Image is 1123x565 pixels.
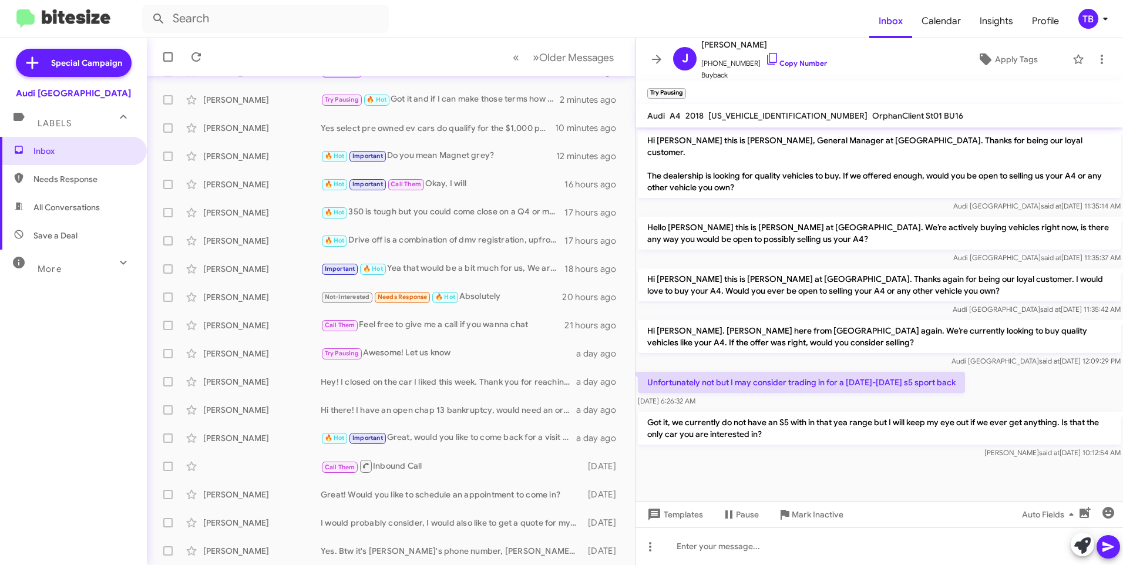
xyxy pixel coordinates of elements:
[736,504,759,525] span: Pause
[321,318,564,332] div: Feel free to give me a call if you wanna chat
[321,122,555,134] div: Yes select pre owned ev cars do qualify for the $1,000 promo are you able to come in this weekend?
[325,434,345,442] span: 🔥 Hot
[647,88,686,99] small: Try Pausing
[321,262,564,275] div: Yea that would be a bit much for us, We are probably somewhere in the 5k range.
[638,130,1121,198] p: Hi [PERSON_NAME] this is [PERSON_NAME], General Manager at [GEOGRAPHIC_DATA]. Thanks for being ou...
[367,96,386,103] span: 🔥 Hot
[1013,504,1088,525] button: Auto Fields
[33,201,100,213] span: All Conversations
[645,504,703,525] span: Templates
[16,88,131,99] div: Audi [GEOGRAPHIC_DATA]
[203,263,321,275] div: [PERSON_NAME]
[576,432,626,444] div: a day ago
[16,49,132,77] a: Special Campaign
[203,517,321,529] div: [PERSON_NAME]
[203,179,321,190] div: [PERSON_NAME]
[203,94,321,106] div: [PERSON_NAME]
[670,110,681,121] span: A4
[325,463,355,471] span: Call Them
[638,412,1121,445] p: Got it, we currently do not have an S5 with in that yea range but I will keep my eye out if we ev...
[564,207,626,218] div: 17 hours ago
[325,96,359,103] span: Try Pausing
[564,263,626,275] div: 18 hours ago
[970,4,1023,38] a: Insights
[203,291,321,303] div: [PERSON_NAME]
[352,180,383,188] span: Important
[391,180,421,188] span: Call Them
[321,206,564,219] div: 350 is tough but you could come close on a Q4 or maybe even a A3
[33,173,133,185] span: Needs Response
[1039,357,1060,365] span: said at
[1023,4,1068,38] a: Profile
[647,110,665,121] span: Audi
[583,460,626,472] div: [DATE]
[708,110,868,121] span: [US_VEHICLE_IDENTIFICATION_NUMBER]
[526,45,621,69] button: Next
[1078,9,1098,29] div: TB
[325,152,345,160] span: 🔥 Hot
[203,122,321,134] div: [PERSON_NAME]
[325,349,359,357] span: Try Pausing
[321,431,576,445] div: Great, would you like to come back for a visit so we can go over numbers and options?
[768,504,853,525] button: Mark Inactive
[953,201,1121,210] span: Audi [GEOGRAPHIC_DATA] [DATE] 11:35:14 AM
[435,293,455,301] span: 🔥 Hot
[203,489,321,500] div: [PERSON_NAME]
[1040,305,1061,314] span: said at
[51,57,122,69] span: Special Campaign
[203,432,321,444] div: [PERSON_NAME]
[325,293,370,301] span: Not-Interested
[142,5,389,33] input: Search
[685,110,704,121] span: 2018
[325,237,345,244] span: 🔥 Hot
[583,545,626,557] div: [DATE]
[38,264,62,274] span: More
[203,545,321,557] div: [PERSON_NAME]
[321,489,583,500] div: Great! Would you like to schedule an appointment to come in?
[636,504,712,525] button: Templates
[912,4,970,38] span: Calendar
[203,235,321,247] div: [PERSON_NAME]
[576,348,626,359] div: a day ago
[583,489,626,500] div: [DATE]
[321,177,564,191] div: Okay, I will
[638,268,1121,301] p: Hi [PERSON_NAME] this is [PERSON_NAME] at [GEOGRAPHIC_DATA]. Thanks again for being our loyal cus...
[33,145,133,157] span: Inbox
[203,404,321,416] div: [PERSON_NAME]
[872,110,963,121] span: OrphanClient St01 BU16
[951,357,1121,365] span: Audi [GEOGRAPHIC_DATA] [DATE] 12:09:29 PM
[556,150,626,162] div: 12 minutes ago
[203,207,321,218] div: [PERSON_NAME]
[984,448,1121,457] span: [PERSON_NAME] [DATE] 10:12:54 AM
[321,404,576,416] div: Hi there! I have an open chap 13 bankruptcy, would need an order form to get approval from the tr...
[1039,448,1060,457] span: said at
[947,49,1067,70] button: Apply Tags
[321,93,560,106] div: Got it and if I can make those terms how soon can you come in and pick up the car?
[701,38,827,52] span: [PERSON_NAME]
[576,376,626,388] div: a day ago
[325,321,355,329] span: Call Them
[1041,253,1061,262] span: said at
[321,290,562,304] div: Absolutely
[506,45,621,69] nav: Page navigation example
[701,52,827,69] span: [PHONE_NUMBER]
[869,4,912,38] a: Inbox
[321,376,576,388] div: Hey! I closed on the car I liked this week. Thank you for reaching out.
[506,45,526,69] button: Previous
[1022,504,1078,525] span: Auto Fields
[203,348,321,359] div: [PERSON_NAME]
[321,517,583,529] div: I would probably consider, I would also like to get a quote for my 2018 Audi SQ5
[564,179,626,190] div: 16 hours ago
[995,49,1038,70] span: Apply Tags
[638,320,1121,353] p: Hi [PERSON_NAME]. [PERSON_NAME] here from [GEOGRAPHIC_DATA] again. We’re currently looking to buy...
[321,234,564,247] div: Drive off is a combination of dmv registration, upfront taxes and first month payment so that is ...
[564,235,626,247] div: 17 hours ago
[953,253,1121,262] span: Audi [GEOGRAPHIC_DATA] [DATE] 11:35:37 AM
[953,305,1121,314] span: Audi [GEOGRAPHIC_DATA] [DATE] 11:35:42 AM
[321,149,556,163] div: Do you mean Magnet grey?
[1068,9,1110,29] button: TB
[33,230,78,241] span: Save a Deal
[562,291,626,303] div: 20 hours ago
